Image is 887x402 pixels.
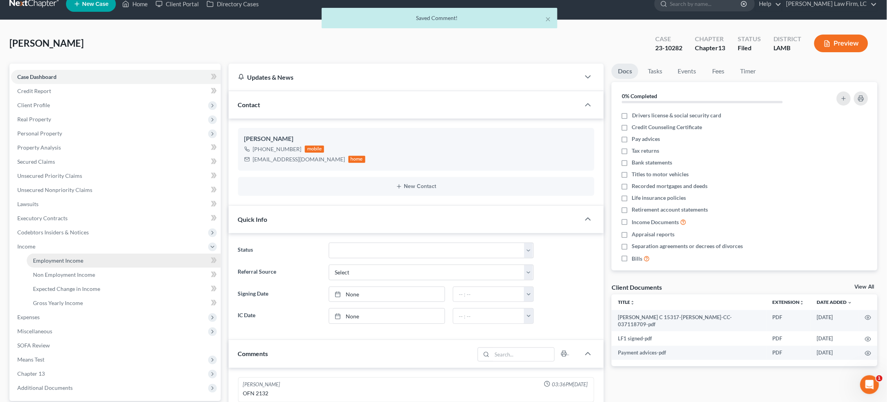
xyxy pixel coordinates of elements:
[766,331,811,345] td: PDF
[612,310,766,332] td: [PERSON_NAME] C 15317-[PERSON_NAME]-CC-037118709-pdf
[234,287,325,302] label: Signing Date
[17,370,45,377] span: Chapter 13
[253,155,345,163] div: [EMAIL_ADDRESS][DOMAIN_NAME]
[33,257,83,264] span: Employment Income
[11,183,221,197] a: Unsecured Nonpriority Claims
[27,254,221,268] a: Employment Income
[632,182,708,190] span: Recorded mortgages and deeds
[238,350,268,357] span: Comments
[632,170,689,178] span: Titles to motor vehicles
[622,93,657,99] strong: 0% Completed
[238,73,571,81] div: Updates & News
[17,158,55,165] span: Secured Claims
[811,310,859,332] td: [DATE]
[632,147,660,155] span: Tax returns
[17,88,51,94] span: Credit Report
[766,310,811,332] td: PDF
[11,155,221,169] a: Secured Claims
[811,331,859,345] td: [DATE]
[27,296,221,310] a: Gross Yearly Income
[632,242,743,250] span: Separation agreements or decrees of divorces
[546,14,551,24] button: ×
[17,144,61,151] span: Property Analysis
[17,186,92,193] span: Unsecured Nonpriority Claims
[234,265,325,280] label: Referral Source
[82,1,108,7] span: New Case
[641,64,669,79] a: Tasks
[773,44,802,53] div: LAMB
[17,201,38,207] span: Lawsuits
[766,346,811,360] td: PDF
[706,64,731,79] a: Fees
[632,255,643,263] span: Bills
[632,159,673,166] span: Bank statements
[855,284,874,290] a: View All
[328,14,551,22] div: Saved Comment!
[17,243,35,250] span: Income
[811,346,859,360] td: [DATE]
[17,102,50,108] span: Client Profile
[814,35,868,52] button: Preview
[253,145,302,153] div: [PHONE_NUMBER]
[11,141,221,155] a: Property Analysis
[238,101,260,108] span: Contact
[234,308,325,324] label: IC Date
[17,73,57,80] span: Case Dashboard
[17,384,73,391] span: Additional Documents
[11,197,221,211] a: Lawsuits
[244,183,588,190] button: New Contact
[17,215,68,221] span: Executory Contracts
[33,271,95,278] span: Non Employment Income
[329,309,445,323] a: None
[11,84,221,98] a: Credit Report
[655,35,682,44] div: Case
[17,314,40,320] span: Expenses
[11,169,221,183] a: Unsecured Priority Claims
[632,218,679,226] span: Income Documents
[33,300,83,306] span: Gross Yearly Income
[718,44,725,51] span: 13
[632,230,675,238] span: Appraisal reports
[453,309,524,323] input: -- : --
[738,35,761,44] div: Status
[9,37,84,49] span: [PERSON_NAME]
[876,375,883,382] span: 1
[17,229,89,236] span: Codebtors Insiders & Notices
[27,268,221,282] a: Non Employment Income
[612,64,638,79] a: Docs
[618,299,635,305] a: Titleunfold_more
[17,328,52,334] span: Miscellaneous
[655,44,682,53] div: 23-10282
[244,134,588,144] div: [PERSON_NAME]
[632,206,708,214] span: Retirement account statements
[738,44,761,53] div: Filed
[552,381,588,388] span: 03:36PM[DATE]
[672,64,703,79] a: Events
[348,156,366,163] div: home
[17,130,62,137] span: Personal Property
[27,282,221,296] a: Expected Change in Income
[632,111,722,119] span: Drivers license & social security card
[11,338,221,353] a: SOFA Review
[695,35,725,44] div: Chapter
[238,216,268,223] span: Quick Info
[243,389,590,397] div: OFN 2132
[234,243,325,258] label: Status
[33,285,100,292] span: Expected Change in Income
[11,211,221,225] a: Executory Contracts
[632,123,702,131] span: Credit Counseling Certificate
[17,342,50,349] span: SOFA Review
[734,64,762,79] a: Timer
[329,287,445,302] a: None
[612,331,766,345] td: LF1 signed-pdf
[11,70,221,84] a: Case Dashboard
[17,356,44,363] span: Means Test
[848,300,852,305] i: expand_more
[632,135,660,143] span: Pay advices
[17,116,51,122] span: Real Property
[773,35,802,44] div: District
[305,146,324,153] div: mobile
[695,44,725,53] div: Chapter
[612,346,766,360] td: Payment advices-pdf
[630,300,635,305] i: unfold_more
